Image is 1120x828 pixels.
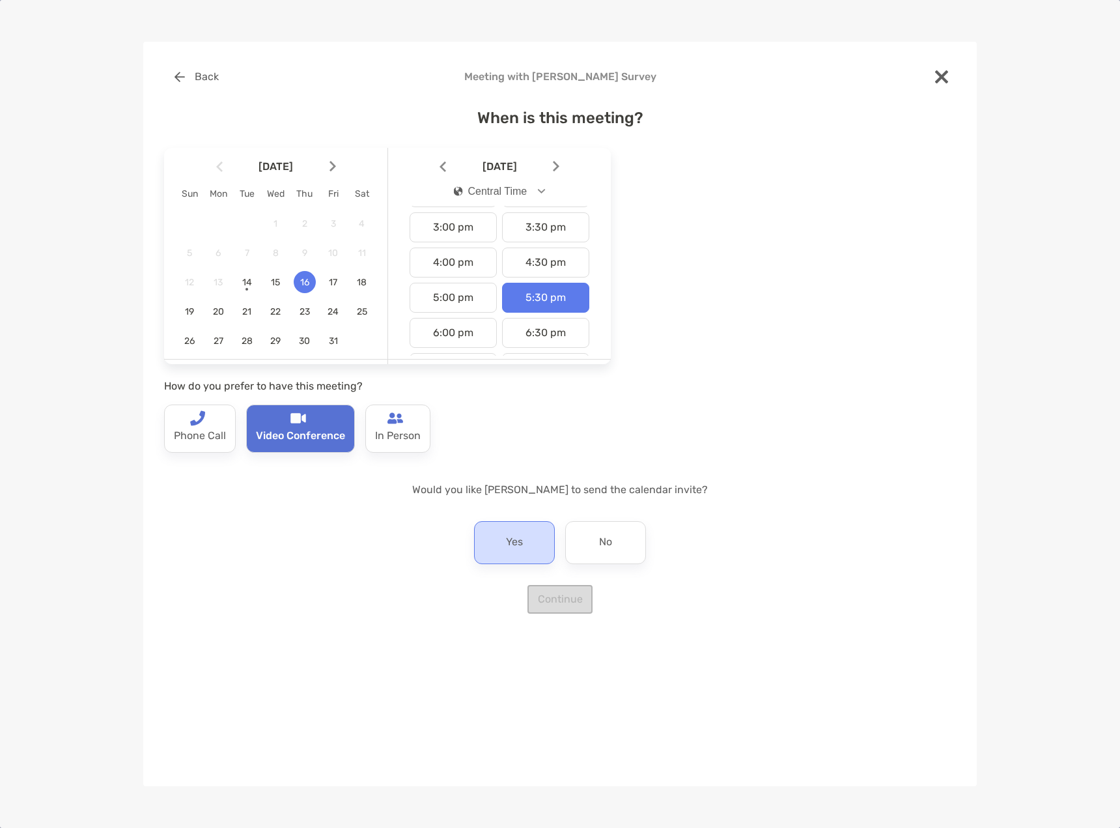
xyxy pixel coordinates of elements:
span: 3 [322,218,344,229]
span: 9 [294,248,316,259]
div: Thu [290,188,319,199]
span: 28 [236,335,258,347]
p: How do you prefer to have this meeting? [164,378,611,394]
span: [DATE] [225,160,327,173]
div: 6:30 pm [502,318,589,348]
div: Sun [175,188,204,199]
div: 7:00 pm [410,353,497,383]
span: 4 [351,218,373,229]
div: Mon [204,188,232,199]
img: button icon [175,72,185,82]
img: close modal [935,70,948,83]
span: 22 [264,306,287,317]
div: Central Time [454,186,527,197]
span: 13 [207,277,229,288]
span: 11 [351,248,373,259]
p: No [599,532,612,553]
img: Arrow icon [329,161,336,172]
h4: Meeting with [PERSON_NAME] Survey [164,70,956,83]
span: 6 [207,248,229,259]
button: Back [164,63,229,91]
p: Would you like [PERSON_NAME] to send the calendar invite? [164,481,956,498]
div: Wed [261,188,290,199]
span: 17 [322,277,344,288]
span: 18 [351,277,373,288]
img: type-call [290,410,306,426]
span: 10 [322,248,344,259]
img: icon [454,186,463,196]
span: 16 [294,277,316,288]
span: 25 [351,306,373,317]
div: 5:00 pm [410,283,497,313]
div: 4:00 pm [410,248,497,278]
div: 6:00 pm [410,318,497,348]
p: Phone Call [174,426,226,447]
span: 27 [207,335,229,347]
div: 4:30 pm [502,248,589,278]
img: Open dropdown arrow [538,189,546,193]
span: 21 [236,306,258,317]
span: 1 [264,218,287,229]
div: 3:00 pm [410,212,497,242]
img: Arrow icon [440,161,446,172]
span: 20 [207,306,229,317]
img: type-call [189,410,205,426]
div: Sat [348,188,376,199]
span: 23 [294,306,316,317]
span: 31 [322,335,344,347]
span: 15 [264,277,287,288]
div: 7:30 pm [502,353,589,383]
div: Fri [319,188,348,199]
img: Arrow icon [553,161,559,172]
span: 5 [178,248,201,259]
button: iconCentral Time [443,177,557,207]
p: In Person [375,426,421,447]
span: 12 [178,277,201,288]
p: Video Conference [256,426,345,447]
span: 24 [322,306,344,317]
span: 26 [178,335,201,347]
div: 3:30 pm [502,212,589,242]
span: 14 [236,277,258,288]
span: 19 [178,306,201,317]
div: 5:30 pm [502,283,589,313]
p: Yes [506,532,523,553]
img: type-call [387,410,403,426]
img: Arrow icon [216,161,223,172]
h4: When is this meeting? [164,109,956,127]
span: 7 [236,248,258,259]
span: 2 [294,218,316,229]
span: 8 [264,248,287,259]
div: Tue [232,188,261,199]
span: [DATE] [449,160,550,173]
span: 30 [294,335,316,347]
span: 29 [264,335,287,347]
